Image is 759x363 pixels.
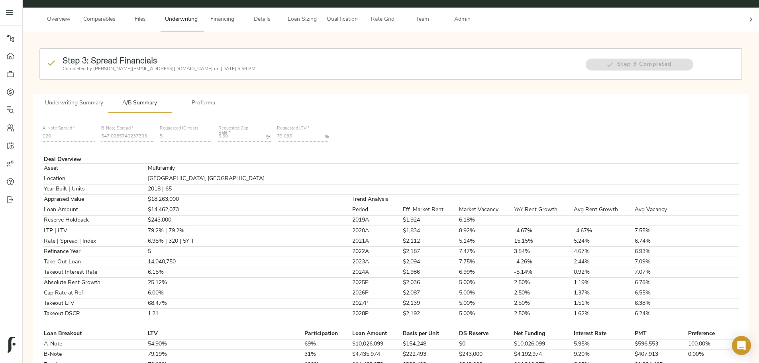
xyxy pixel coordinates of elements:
[402,349,458,360] td: $222,493
[573,298,634,309] td: 1.51%
[513,257,573,267] td: -4.26%
[634,267,687,278] td: 7.07%
[43,205,147,215] td: Loan Amount
[83,15,116,25] span: Comparables
[147,163,303,174] td: Multifamily
[513,236,573,247] td: 15.15%
[402,329,458,339] td: Basis per Unit
[573,226,634,236] td: -4.67%
[634,226,687,236] td: 7.55%
[43,15,74,25] span: Overview
[304,329,351,339] td: Participation
[402,339,458,349] td: $154,248
[304,339,351,349] td: 69%
[458,309,513,319] td: 5.00%
[402,267,458,278] td: $1,986
[8,337,16,353] img: logo
[147,236,303,247] td: 6.95% | 320 | 5Y T
[43,174,147,184] td: Location
[43,278,147,288] td: Absolute Rent Growth
[147,329,303,339] td: LTV
[45,98,103,108] span: Underwriting Summary
[634,205,687,215] td: Avg Vacancy
[402,226,458,236] td: $1,834
[407,15,437,25] span: Team
[513,205,573,215] td: YoY Rent Growth
[351,215,402,226] td: 2019A
[402,205,458,215] td: Eff. Market Rent
[266,133,271,141] p: %
[43,309,147,319] td: Takeout DSCR
[43,339,147,349] td: A-Note
[207,15,237,25] span: Financing
[402,309,458,319] td: $2,192
[634,349,687,360] td: $407,913
[458,226,513,236] td: 8.92%
[177,98,231,108] span: Proforma
[351,309,402,319] td: 2028P
[147,174,303,184] td: [GEOGRAPHIC_DATA], [GEOGRAPHIC_DATA]
[573,339,634,349] td: 5.95%
[351,236,402,247] td: 2021A
[513,226,573,236] td: -4.67%
[458,329,513,339] td: DS Reserve
[43,257,147,267] td: Take-Out Loan
[63,65,577,73] p: Completed by [PERSON_NAME][EMAIL_ADDRESS][DOMAIN_NAME] on [DATE] 5:59 PM
[277,126,309,131] label: Requested LTV
[634,339,687,349] td: $596,553
[147,267,303,278] td: 6.15%
[43,215,147,226] td: Reserve Holdback
[325,133,329,141] p: %
[447,15,477,25] span: Admin
[687,339,739,349] td: 100.00%
[165,15,198,25] span: Underwriting
[147,298,303,309] td: 68.47%
[402,236,458,247] td: $2,112
[147,205,303,215] td: $14,462,073
[287,15,317,25] span: Loan Sizing
[147,278,303,288] td: 25.12%
[732,336,751,355] div: Open Intercom Messenger
[351,339,402,349] td: $10,026,099
[351,226,402,236] td: 2020A
[367,15,398,25] span: Rate Grid
[402,288,458,298] td: $2,087
[402,247,458,257] td: $2,187
[304,349,351,360] td: 31%
[218,126,257,135] label: Requested Cap Rate
[458,288,513,298] td: 5.00%
[147,339,303,349] td: 54.90%
[147,184,303,194] td: 2018 | 65
[458,215,513,226] td: 6.18%
[43,247,147,257] td: Refinance Year
[125,15,155,25] span: Files
[687,349,739,360] td: 0.00%
[43,267,147,278] td: Takeout Interest Rate
[458,267,513,278] td: 6.99%
[573,257,634,267] td: 2.44%
[573,349,634,360] td: 9.20%
[43,298,147,309] td: Takeout LTV
[351,329,402,339] td: Loan Amount
[402,278,458,288] td: $2,036
[634,329,687,339] td: PMT
[458,298,513,309] td: 5.00%
[43,288,147,298] td: Cap Rate at Refi
[573,278,634,288] td: 1.19%
[573,247,634,257] td: 4.67%
[573,309,634,319] td: 1.62%
[513,267,573,278] td: -5.14%
[513,247,573,257] td: 3.54%
[247,15,277,25] span: Details
[573,236,634,247] td: 5.24%
[351,247,402,257] td: 2022A
[43,163,147,174] td: Asset
[147,215,303,226] td: $243,000
[147,309,303,319] td: 1.21
[513,298,573,309] td: 2.50%
[351,205,402,215] td: Period
[351,298,402,309] td: 2027P
[351,257,402,267] td: 2023A
[634,247,687,257] td: 6.93%
[113,98,167,108] span: A/B Summary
